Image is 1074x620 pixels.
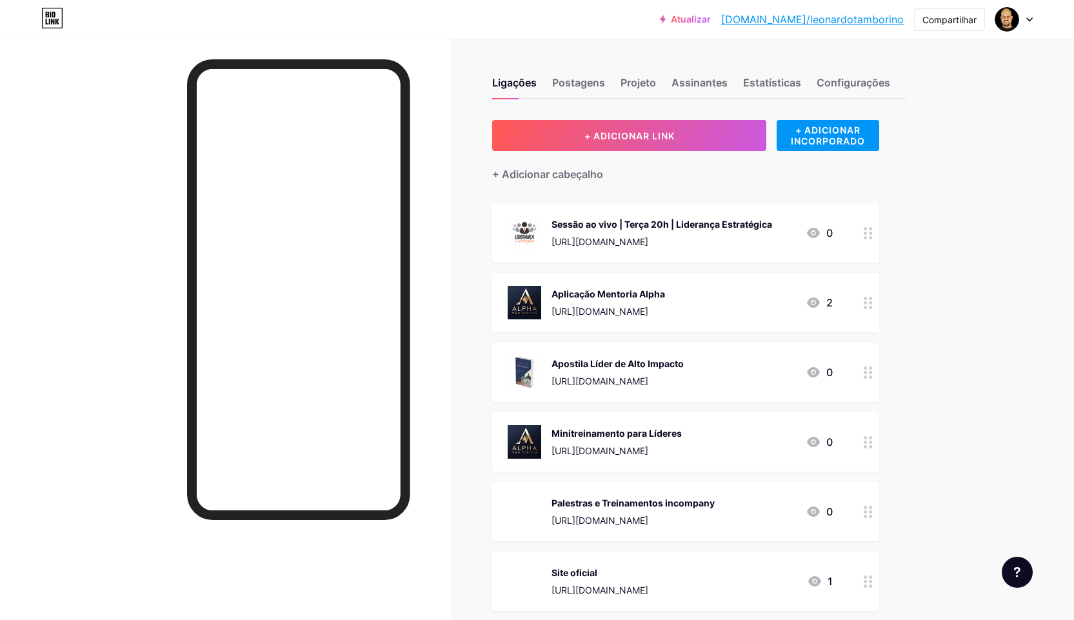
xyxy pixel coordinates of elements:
[492,168,603,181] font: + Adicionar cabeçalho
[552,567,597,578] font: Site oficial
[552,358,684,369] font: Apostila Líder de Alto Impacto
[922,14,977,25] font: Compartilhar
[552,219,772,230] font: Sessão ao vivo | Terça 20h | Liderança Estratégica
[828,575,833,588] font: 1
[721,13,904,26] font: [DOMAIN_NAME]/leonardotamborino
[552,428,682,439] font: Minitreinamento para Líderes
[584,130,675,141] font: + ADICIONAR LINK
[552,306,648,317] font: [URL][DOMAIN_NAME]
[508,495,541,528] img: Palestras e Treinamentos incompany
[671,14,711,25] font: Atualizar
[791,125,865,146] font: + ADICIONAR INCORPORADO
[552,497,715,508] font: Palestras e Treinamentos incompany
[826,296,833,309] font: 2
[743,76,801,89] font: Estatísticas
[552,445,648,456] font: [URL][DOMAIN_NAME]
[826,226,833,239] font: 0
[817,76,890,89] font: Configurações
[508,355,541,389] img: Apostila Líder de Alto Impacto
[552,515,648,526] font: [URL][DOMAIN_NAME]
[671,76,728,89] font: Assinantes
[552,76,605,89] font: Postagens
[621,76,656,89] font: Projeto
[995,7,1019,32] img: leonardotamborino
[552,585,648,595] font: [URL][DOMAIN_NAME]
[492,120,766,151] button: + ADICIONAR LINK
[826,366,833,379] font: 0
[508,425,541,459] img: Minitreinamento para Líderes
[721,12,904,27] a: [DOMAIN_NAME]/leonardotamborino
[508,286,541,319] img: Aplicação Mentoria Alpha
[826,505,833,518] font: 0
[552,236,648,247] font: [URL][DOMAIN_NAME]
[552,375,648,386] font: [URL][DOMAIN_NAME]
[508,216,541,250] img: Sessão ao vivo | Terça 20h | Liderança Estratégica
[826,435,833,448] font: 0
[492,76,537,89] font: Ligações
[552,288,665,299] font: Aplicação Mentoria Alpha
[508,565,541,598] img: Site oficial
